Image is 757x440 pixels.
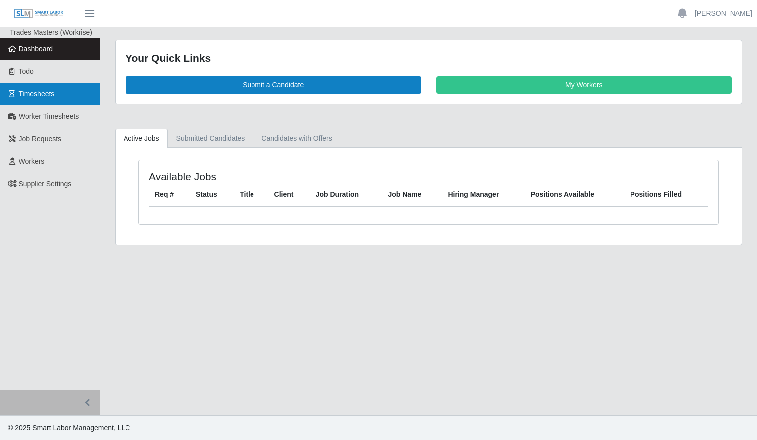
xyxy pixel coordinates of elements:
span: © 2025 Smart Labor Management, LLC [8,424,130,432]
th: Title [234,183,268,206]
th: Status [190,183,234,206]
span: Dashboard [19,45,53,53]
th: Job Duration [310,183,382,206]
th: Req # [149,183,190,206]
th: Client [268,183,310,206]
span: Trades Masters (Workrise) [10,28,92,36]
a: Submitted Candidates [168,129,253,148]
a: Candidates with Offers [253,129,340,148]
span: Supplier Settings [19,180,72,188]
th: Job Name [382,183,442,206]
th: Positions Filled [625,183,708,206]
span: Job Requests [19,135,62,143]
a: Active Jobs [115,129,168,148]
th: Positions Available [525,183,625,206]
a: [PERSON_NAME] [695,8,752,19]
span: Worker Timesheets [19,112,79,120]
span: Todo [19,67,34,75]
div: Your Quick Links [126,50,732,66]
span: Timesheets [19,90,55,98]
th: Hiring Manager [442,183,524,206]
a: Submit a Candidate [126,76,421,94]
a: My Workers [436,76,732,94]
h4: Available Jobs [149,170,373,183]
img: SLM Logo [14,8,64,19]
span: Workers [19,157,45,165]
